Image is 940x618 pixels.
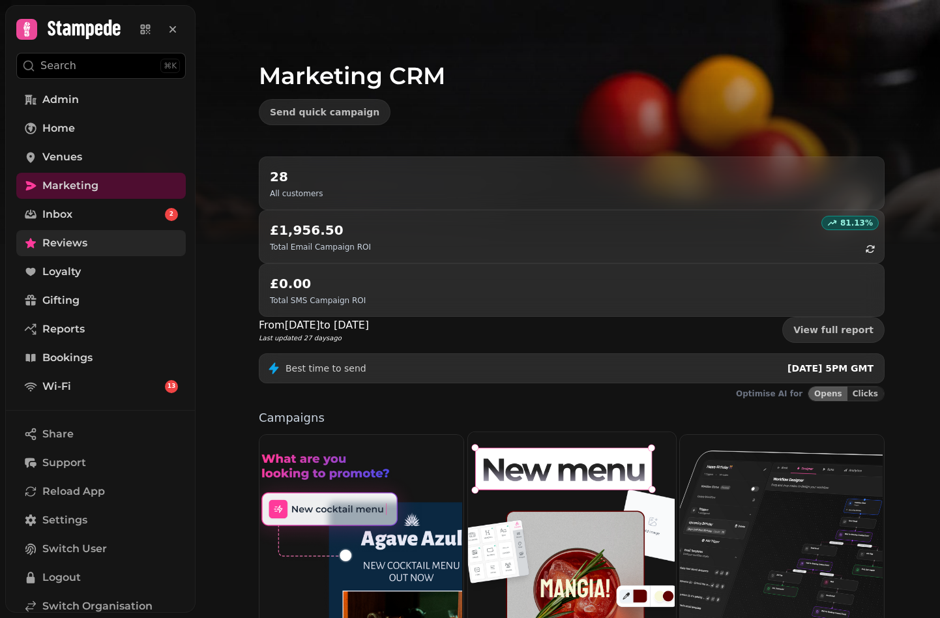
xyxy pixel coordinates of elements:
span: Reload App [42,484,105,499]
a: Wi-Fi13 [16,374,186,400]
h2: £1,956.50 [270,221,371,239]
a: Marketing [16,173,186,199]
span: Admin [42,92,79,108]
p: Search [40,58,76,74]
a: Settings [16,507,186,533]
span: Marketing [42,178,98,194]
a: Admin [16,87,186,113]
button: Share [16,421,186,447]
h2: 28 [270,168,323,186]
span: Switch User [42,541,107,557]
span: 13 [168,382,176,391]
button: Logout [16,565,186,591]
button: Support [16,450,186,476]
span: Clicks [853,390,878,398]
span: Wi-Fi [42,379,71,394]
a: Reviews [16,230,186,256]
p: 81.13 % [840,218,873,228]
p: Total Email Campaign ROI [270,242,371,252]
a: Venues [16,144,186,170]
a: Inbox2 [16,201,186,228]
h1: Marketing CRM [259,31,885,89]
div: ⌘K [160,59,180,73]
span: Inbox [42,207,72,222]
span: 2 [169,210,173,219]
p: All customers [270,188,323,199]
span: Share [42,426,74,442]
span: Bookings [42,350,93,366]
a: View full report [782,317,885,343]
span: Send quick campaign [270,108,379,117]
p: From [DATE] to [DATE] [259,317,369,333]
span: Gifting [42,293,80,308]
span: Opens [814,390,842,398]
h2: £0.00 [270,274,366,293]
button: Clicks [847,387,884,401]
button: refresh [859,238,881,260]
span: Reviews [42,235,87,251]
a: Reports [16,316,186,342]
span: [DATE] 5PM GMT [787,363,874,374]
button: Send quick campaign [259,99,390,125]
a: Loyalty [16,259,186,285]
span: Settings [42,512,87,528]
button: Switch User [16,536,186,562]
span: Support [42,455,86,471]
span: Venues [42,149,82,165]
a: Bookings [16,345,186,371]
button: Search⌘K [16,53,186,79]
p: Total SMS Campaign ROI [270,295,366,306]
span: Home [42,121,75,136]
p: Optimise AI for [736,389,802,399]
p: Last updated 27 days ago [259,333,369,343]
span: Loyalty [42,264,81,280]
span: Switch Organisation [42,598,153,614]
button: Reload App [16,478,186,505]
span: Logout [42,570,81,585]
span: Reports [42,321,85,337]
p: Best time to send [286,362,366,375]
a: Home [16,115,186,141]
p: Campaigns [259,412,885,424]
a: Gifting [16,287,186,314]
button: Opens [808,387,847,401]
